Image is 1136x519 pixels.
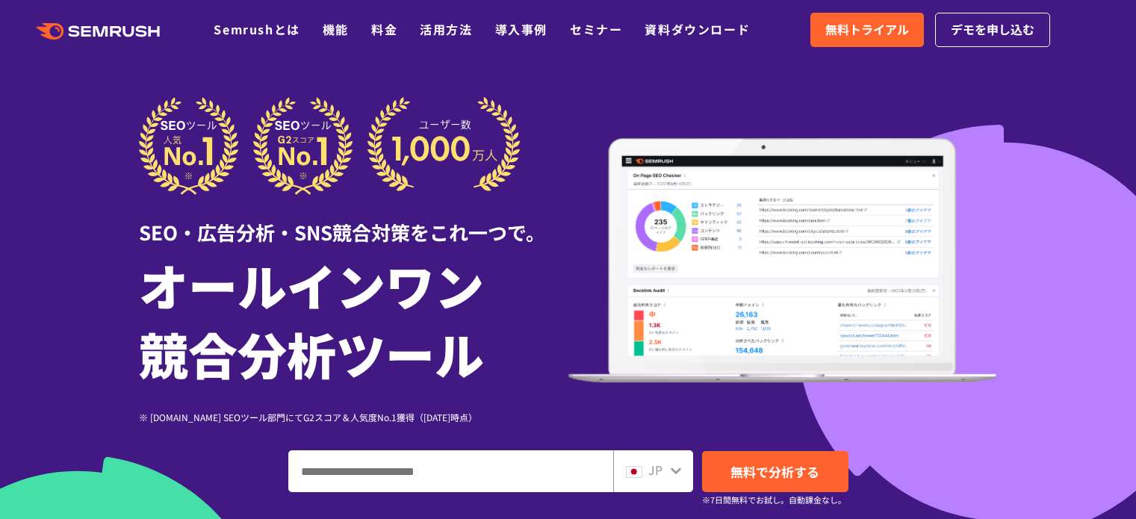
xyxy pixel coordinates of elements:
a: 無料トライアル [810,13,924,47]
span: 無料トライアル [825,20,909,40]
a: 導入事例 [495,20,547,38]
a: セミナー [570,20,622,38]
span: JP [648,461,662,479]
a: Semrushとは [214,20,299,38]
div: ※ [DOMAIN_NAME] SEOツール部門にてG2スコア＆人気度No.1獲得（[DATE]時点） [139,410,568,424]
span: デモを申し込む [951,20,1034,40]
input: ドメイン、キーワードまたはURLを入力してください [289,451,612,491]
a: 無料で分析する [702,451,848,492]
a: デモを申し込む [935,13,1050,47]
a: 活用方法 [420,20,472,38]
h1: オールインワン 競合分析ツール [139,250,568,388]
a: 資料ダウンロード [645,20,750,38]
a: 料金 [371,20,397,38]
a: 機能 [323,20,349,38]
div: SEO・広告分析・SNS競合対策をこれ一つで。 [139,195,568,246]
span: 無料で分析する [730,462,819,481]
small: ※7日間無料でお試し。自動課金なし。 [702,493,846,507]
